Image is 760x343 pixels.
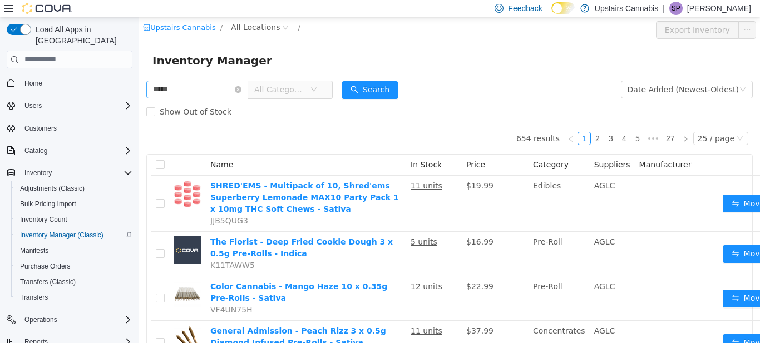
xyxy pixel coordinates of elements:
[505,115,523,128] li: Next 5 Pages
[599,4,617,22] button: icon: ellipsis
[16,275,132,289] span: Transfers (Classic)
[389,259,451,304] td: Pre-Roll
[425,115,438,128] li: Previous Page
[20,184,85,193] span: Adjustments (Classic)
[584,272,635,290] button: icon: swapMove
[2,75,137,91] button: Home
[20,277,76,286] span: Transfers (Classic)
[455,220,476,229] span: AGLC
[16,244,53,257] a: Manifests
[452,115,465,127] a: 2
[34,219,62,247] img: The Florist - Deep Fried Cookie Dough 3 x 0.5g Pre-Rolls - Indica placeholder
[327,220,354,229] span: $16.99
[687,2,751,15] p: [PERSON_NAME]
[508,3,542,14] span: Feedback
[92,4,141,16] span: All Locations
[455,265,476,274] span: AGLC
[500,143,552,152] span: Manufacturer
[20,166,132,180] span: Inventory
[452,115,465,128] li: 2
[71,143,94,152] span: Name
[428,118,435,125] i: icon: left
[20,76,132,90] span: Home
[71,288,113,297] span: VF4UN75H
[524,115,539,127] a: 27
[24,101,42,110] span: Users
[272,309,303,318] u: 11 units
[13,34,140,52] span: Inventory Manager
[11,274,137,290] button: Transfers (Classic)
[20,121,132,135] span: Customers
[455,309,476,318] span: AGLC
[203,64,259,82] button: icon: searchSearch
[327,309,354,318] span: $37.99
[595,2,658,15] p: Upstairs Cannabis
[327,265,354,274] span: $22.99
[16,244,132,257] span: Manifests
[16,197,81,211] a: Bulk Pricing Import
[16,213,72,226] a: Inventory Count
[2,120,137,136] button: Customers
[16,228,108,242] a: Inventory Manager (Classic)
[11,290,137,305] button: Transfers
[20,144,132,157] span: Catalog
[20,77,47,90] a: Home
[394,143,430,152] span: Category
[22,3,72,14] img: Cova
[24,315,57,324] span: Operations
[20,200,76,208] span: Bulk Pricing Import
[4,6,77,14] a: icon: shopUpstairs Cannabis
[389,215,451,259] td: Pre-Roll
[71,309,247,330] a: General Admission - Peach Rizz 3 x 0.5g Diamond Infused Pre-Rolls - Sativa
[11,196,137,212] button: Bulk Pricing Import
[11,227,137,243] button: Inventory Manager (Classic)
[16,260,132,273] span: Purchase Orders
[478,115,492,128] li: 4
[20,99,132,112] span: Users
[600,69,607,77] i: icon: down
[16,291,132,304] span: Transfers
[598,118,604,126] i: icon: down
[24,146,47,155] span: Catalog
[389,158,451,215] td: Edibles
[540,115,553,128] li: Next Page
[71,243,116,252] span: K11TAWW5
[20,262,71,271] span: Purchase Orders
[2,98,137,113] button: Users
[438,115,452,128] li: 1
[20,99,46,112] button: Users
[492,115,505,128] li: 5
[159,6,161,14] span: /
[34,308,62,336] img: General Admission - Peach Rizz 3 x 0.5g Diamond Infused Pre-Rolls - Sativa hero shot
[4,7,11,14] i: icon: shop
[479,115,491,127] a: 4
[272,143,303,152] span: In Stock
[20,215,67,224] span: Inventory Count
[20,313,132,326] span: Operations
[2,165,137,181] button: Inventory
[523,115,540,128] li: 27
[71,164,260,196] a: SHRED'EMS - Multipack of 10, Shred'ems Superberry Lemonade MAX10 Party Pack 1 x 10mg THC Soft Che...
[71,220,254,241] a: The Florist - Deep Fried Cookie Dough 3 x 0.5g Pre-Rolls - Indica
[34,163,62,191] img: SHRED'EMS - Multipack of 10, Shred'ems Superberry Lemonade MAX10 Party Pack 1 x 10mg THC Soft Che...
[584,317,635,335] button: icon: swapMove
[20,122,61,135] a: Customers
[34,264,62,291] img: Color Cannabis - Mango Haze 10 x 0.35g Pre-Rolls - Sativa hero shot
[455,143,491,152] span: Suppliers
[81,6,83,14] span: /
[272,265,303,274] u: 12 units
[455,164,476,173] span: AGLC
[20,246,48,255] span: Manifests
[24,124,57,133] span: Customers
[96,69,102,76] i: icon: close-circle
[327,164,354,173] span: $19.99
[439,115,451,127] a: 1
[11,243,137,259] button: Manifests
[559,115,595,127] div: 25 / page
[11,212,137,227] button: Inventory Count
[16,275,80,289] a: Transfers (Classic)
[2,312,137,327] button: Operations
[2,143,137,158] button: Catalog
[16,228,132,242] span: Inventory Manager (Classic)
